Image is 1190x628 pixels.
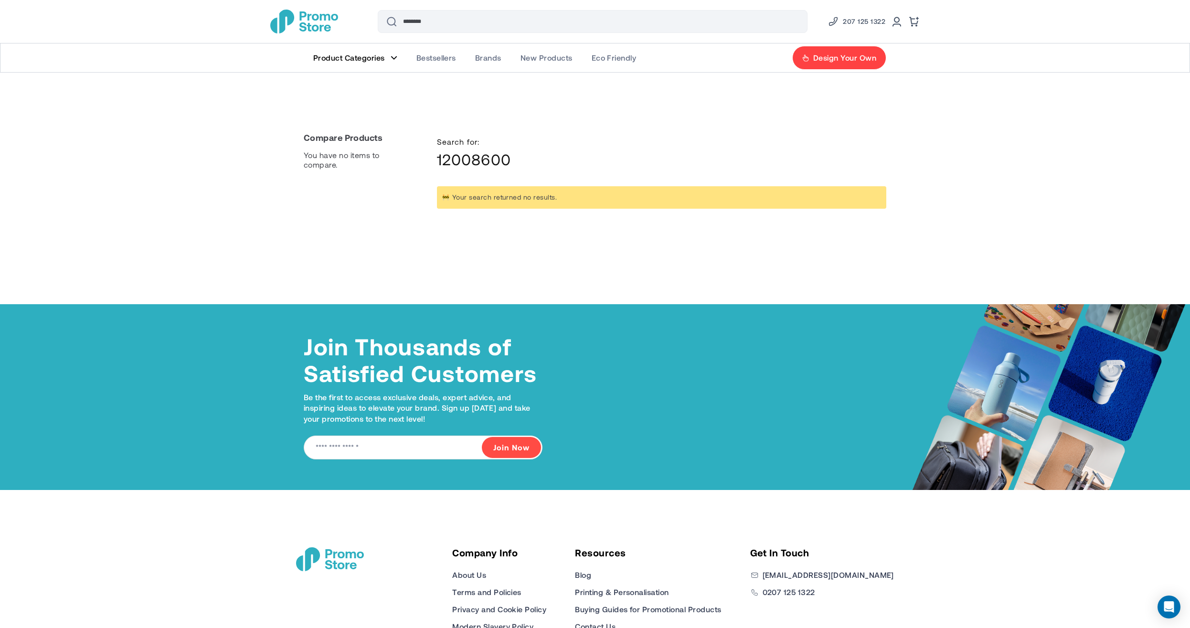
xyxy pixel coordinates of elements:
[452,604,546,615] a: Privacy and Cookie Policy
[313,53,385,63] span: Product Categories
[304,392,542,424] p: Be the first to access exclusive deals, expert advice, and inspiring ideas to elevate your brand....
[466,43,511,72] a: Brands
[750,547,894,558] h5: Get In Touch
[437,137,511,147] span: Search for:
[1158,596,1180,618] div: Open Intercom Messenger
[296,547,364,571] img: Promotional Merchandise
[270,10,338,33] img: Promotional Merchandise
[582,43,646,72] a: Eco Friendly
[813,53,876,63] span: Design Your Own
[482,437,541,458] button: Join Now
[511,43,582,72] a: New Products
[407,43,466,72] a: Bestsellers
[575,586,669,598] a: Printing & Personalisation
[304,150,414,170] div: You have no items to compare.
[304,333,542,386] h4: Join Thousands of Satisfied Customers
[270,10,338,33] a: store logo
[575,604,721,615] a: Buying Guides for Promotional Products
[304,132,382,143] span: Compare Products
[575,569,591,581] a: Blog
[750,588,759,596] img: Phone
[792,46,886,70] a: Design Your Own
[296,547,364,571] a: store logo
[828,16,885,27] a: Phone
[475,53,501,63] span: Brands
[750,571,759,579] img: Email
[592,53,637,63] span: Eco Friendly
[521,53,573,63] span: New Products
[575,547,721,558] h5: Resources
[437,137,511,170] h1: 12008600
[452,547,546,558] h5: Company Info
[452,586,521,598] a: Terms and Policies
[843,16,885,27] span: 207 125 1322
[304,43,407,72] a: Product Categories
[452,193,879,202] div: Your search returned no results.
[416,53,456,63] span: Bestsellers
[763,586,815,598] a: 0207 125 1322
[452,569,486,581] a: About Us
[763,569,894,581] a: [EMAIL_ADDRESS][DOMAIN_NAME]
